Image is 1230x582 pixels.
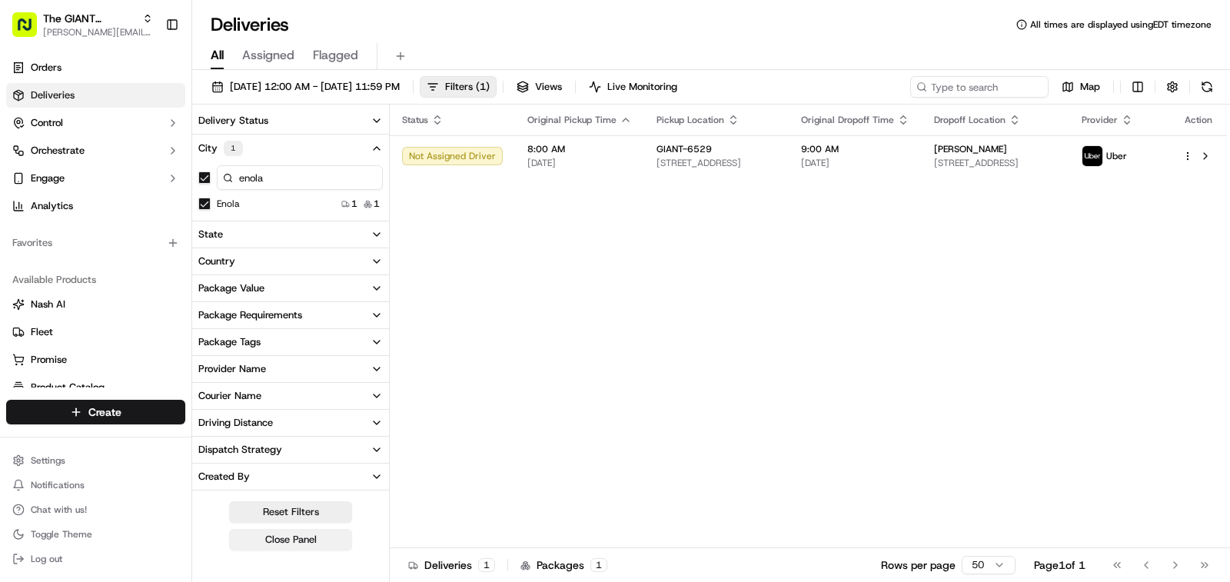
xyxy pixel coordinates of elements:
button: Log out [6,548,185,570]
div: Created By [198,470,250,484]
button: Product Catalog [6,375,185,400]
button: Live Monitoring [582,76,684,98]
span: Uber [1106,150,1127,162]
img: 1736555255976-a54dd68f-1ca7-489b-9aae-adbdc363a1c4 [15,147,43,175]
span: Notifications [31,479,85,491]
span: Original Pickup Time [527,114,617,126]
a: 📗Knowledge Base [9,217,124,244]
button: Package Tags [192,329,389,355]
span: [DATE] [801,157,909,169]
div: State [198,228,223,241]
span: Knowledge Base [31,223,118,238]
button: Start new chat [261,151,280,170]
button: Reset Filters [229,501,352,523]
span: 1 [374,198,380,210]
div: We're available if you need us! [52,162,194,175]
span: Dropoff Location [934,114,1006,126]
span: Assigned [242,46,294,65]
div: Start new chat [52,147,252,162]
div: City [198,141,243,156]
div: Courier Name [198,389,261,403]
span: Fleet [31,325,53,339]
button: Orchestrate [6,138,185,163]
h1: Deliveries [211,12,289,37]
button: Provider Name [192,356,389,382]
span: 8:00 AM [527,143,632,155]
button: Close Panel [229,529,352,550]
a: Product Catalog [12,381,179,394]
button: [PERSON_NAME][EMAIL_ADDRESS][DOMAIN_NAME] [43,26,153,38]
span: [DATE] 12:00 AM - [DATE] 11:59 PM [230,80,400,94]
input: Type to search [910,76,1049,98]
span: Flagged [313,46,358,65]
span: Map [1080,80,1100,94]
span: Promise [31,353,67,367]
span: Live Monitoring [607,80,677,94]
button: Engage [6,166,185,191]
span: GIANT-6529 [657,143,712,155]
button: Nash AI [6,292,185,317]
span: Create [88,404,121,420]
div: Packages [520,557,607,573]
button: Dispatch Strategy [192,437,389,463]
div: Package Tags [198,335,261,349]
span: [STREET_ADDRESS] [657,157,776,169]
a: 💻API Documentation [124,217,253,244]
span: Nash AI [31,298,65,311]
span: ( 1 ) [476,80,490,94]
button: Map [1055,76,1107,98]
p: Welcome 👋 [15,62,280,86]
span: [DATE] [527,157,632,169]
div: Dispatch Strategy [198,443,282,457]
div: Action [1182,114,1215,126]
input: Got a question? Start typing here... [40,99,277,115]
span: [PERSON_NAME] [934,143,1007,155]
div: Delivery Status [198,114,268,128]
span: All [211,46,224,65]
input: City [217,165,383,190]
span: Chat with us! [31,504,87,516]
button: City1 [192,135,389,162]
a: Orders [6,55,185,80]
button: Fleet [6,320,185,344]
span: 9:00 AM [801,143,909,155]
button: Toggle Theme [6,524,185,545]
div: Driving Distance [198,416,273,430]
span: Toggle Theme [31,528,92,540]
div: Available Products [6,268,185,292]
a: Deliveries [6,83,185,108]
span: Status [402,114,428,126]
button: The GIANT Company [43,11,136,26]
span: Deliveries [31,88,75,102]
span: Pickup Location [657,114,724,126]
button: Settings [6,450,185,471]
span: Engage [31,171,65,185]
a: Powered byPylon [108,260,186,272]
span: Pylon [153,261,186,272]
button: Refresh [1196,76,1218,98]
button: [DATE] 12:00 AM - [DATE] 11:59 PM [204,76,407,98]
button: Country [192,248,389,274]
span: Product Catalog [31,381,105,394]
div: 💻 [130,224,142,237]
div: Page 1 of 1 [1034,557,1085,573]
button: Control [6,111,185,135]
div: 📗 [15,224,28,237]
button: Filters(1) [420,76,497,98]
span: Original Dropoff Time [801,114,894,126]
div: Deliveries [408,557,495,573]
span: Orchestrate [31,144,85,158]
span: [STREET_ADDRESS] [934,157,1057,169]
div: 1 [224,141,243,156]
a: Fleet [12,325,179,339]
div: 1 [590,558,607,572]
button: Package Value [192,275,389,301]
button: Promise [6,348,185,372]
button: Notifications [6,474,185,496]
div: 1 [478,558,495,572]
button: The GIANT Company[PERSON_NAME][EMAIL_ADDRESS][DOMAIN_NAME] [6,6,159,43]
div: Package Value [198,281,264,295]
span: API Documentation [145,223,247,238]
